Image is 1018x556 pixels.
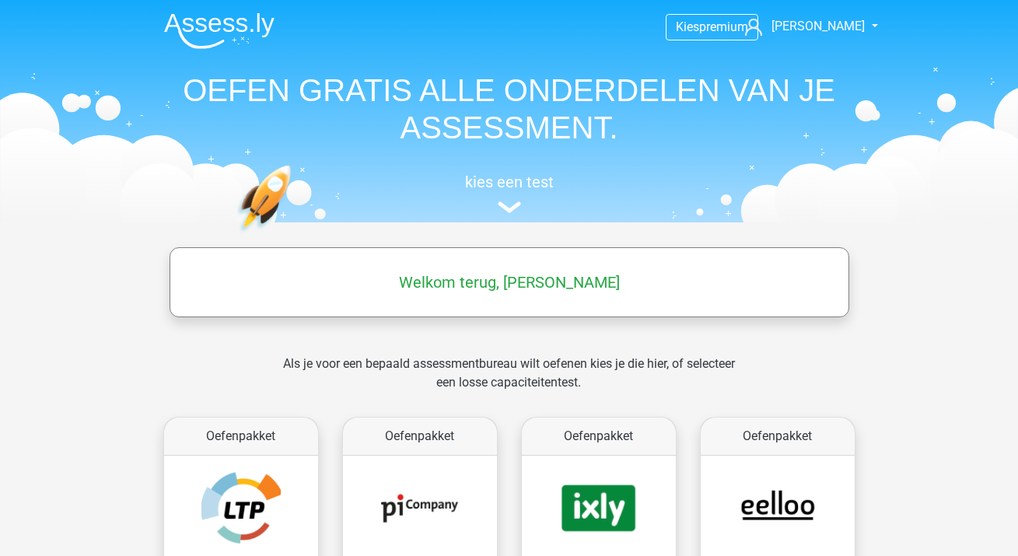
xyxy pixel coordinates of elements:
[271,355,747,411] div: Als je voor een bepaald assessmentbureau wilt oefenen kies je die hier, of selecteer een losse ca...
[152,173,867,191] h5: kies een test
[666,16,757,37] a: Kiespremium
[164,12,275,49] img: Assessly
[152,72,867,146] h1: OEFEN GRATIS ALLE ONDERDELEN VAN JE ASSESSMENT.
[771,19,865,33] span: [PERSON_NAME]
[676,19,699,34] span: Kies
[699,19,748,34] span: premium
[177,273,841,292] h5: Welkom terug, [PERSON_NAME]
[237,165,352,306] img: oefenen
[152,173,867,214] a: kies een test
[498,201,521,213] img: assessment
[739,17,866,36] a: [PERSON_NAME]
